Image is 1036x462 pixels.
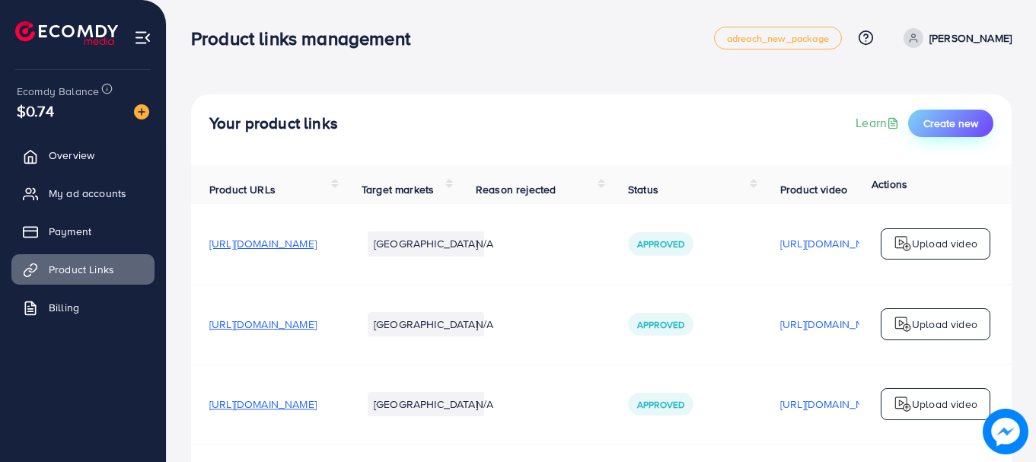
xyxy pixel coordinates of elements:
span: Approved [637,398,684,411]
a: Payment [11,216,155,247]
a: Billing [11,292,155,323]
a: Product Links [11,254,155,285]
a: My ad accounts [11,178,155,209]
p: Upload video [912,395,977,413]
span: Status [628,182,658,197]
p: [URL][DOMAIN_NAME] [780,315,888,333]
span: Target markets [362,182,434,197]
img: image [984,410,1027,453]
span: Approved [637,237,684,250]
span: Overview [49,148,94,163]
li: [GEOGRAPHIC_DATA] [368,312,484,336]
span: Approved [637,318,684,331]
span: Product video [780,182,847,197]
a: Learn [856,114,902,132]
span: My ad accounts [49,186,126,201]
img: logo [15,21,118,45]
span: N/A [476,397,493,412]
span: Reason rejected [476,182,556,197]
img: image [134,104,149,119]
p: Upload video [912,234,977,253]
p: [PERSON_NAME] [929,29,1012,47]
span: N/A [476,317,493,332]
span: $0.74 [17,100,54,122]
span: [URL][DOMAIN_NAME] [209,397,317,412]
span: Product URLs [209,182,276,197]
img: menu [134,29,151,46]
a: adreach_new_package [714,27,842,49]
p: [URL][DOMAIN_NAME] [780,234,888,253]
span: Actions [872,177,907,192]
img: logo [894,234,912,253]
p: [URL][DOMAIN_NAME] [780,395,888,413]
span: N/A [476,236,493,251]
p: Upload video [912,315,977,333]
span: Billing [49,300,79,315]
img: logo [894,395,912,413]
span: Ecomdy Balance [17,84,99,99]
span: adreach_new_package [727,33,829,43]
span: Create new [923,116,978,131]
a: [PERSON_NAME] [897,28,1012,48]
h3: Product links management [191,27,422,49]
li: [GEOGRAPHIC_DATA] [368,231,484,256]
span: [URL][DOMAIN_NAME] [209,236,317,251]
span: [URL][DOMAIN_NAME] [209,317,317,332]
img: logo [894,315,912,333]
h4: Your product links [209,114,338,133]
li: [GEOGRAPHIC_DATA] [368,392,484,416]
a: Overview [11,140,155,170]
button: Create new [908,110,993,137]
span: Product Links [49,262,114,277]
span: Payment [49,224,91,239]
